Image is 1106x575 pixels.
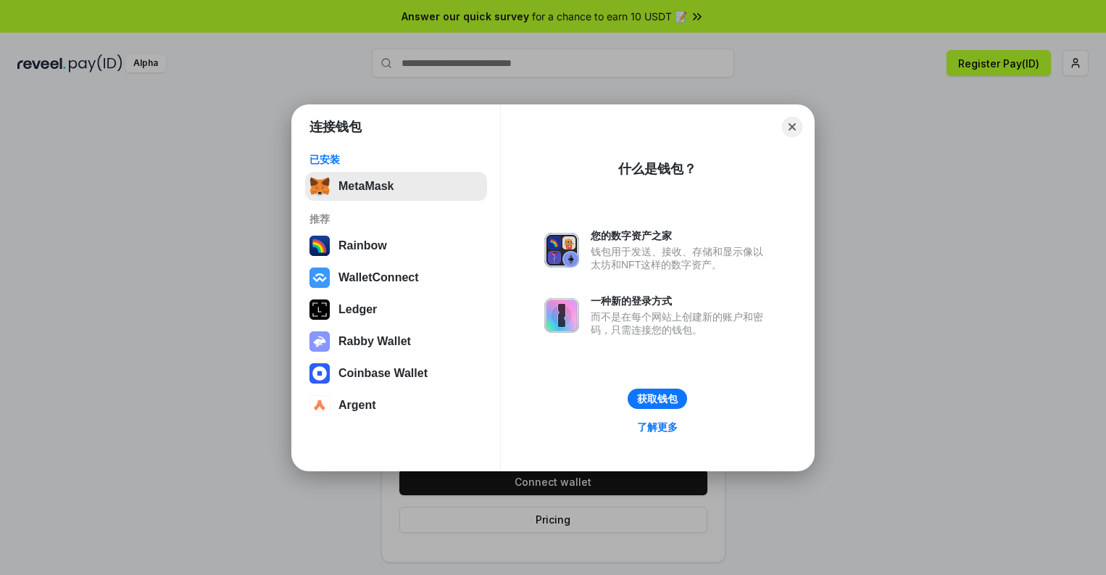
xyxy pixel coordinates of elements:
div: 您的数字资产之家 [591,229,770,242]
div: 获取钱包 [637,392,678,405]
div: 而不是在每个网站上创建新的账户和密码，只需连接您的钱包。 [591,310,770,336]
img: svg+xml,%3Csvg%20width%3D%2228%22%20height%3D%2228%22%20viewBox%3D%220%200%2028%2028%22%20fill%3D... [309,395,330,415]
img: svg+xml,%3Csvg%20fill%3D%22none%22%20height%3D%2233%22%20viewBox%3D%220%200%2035%2033%22%20width%... [309,176,330,197]
div: Rabby Wallet [338,335,411,348]
div: 什么是钱包？ [618,160,697,178]
button: Rabby Wallet [305,327,487,356]
button: Ledger [305,295,487,324]
div: 钱包用于发送、接收、存储和显示像以太坊和NFT这样的数字资产。 [591,245,770,271]
img: svg+xml,%3Csvg%20width%3D%22120%22%20height%3D%22120%22%20viewBox%3D%220%200%20120%20120%22%20fil... [309,236,330,256]
div: Coinbase Wallet [338,367,428,380]
img: svg+xml,%3Csvg%20width%3D%2228%22%20height%3D%2228%22%20viewBox%3D%220%200%2028%2028%22%20fill%3D... [309,363,330,384]
div: Rainbow [338,239,387,252]
img: svg+xml,%3Csvg%20xmlns%3D%22http%3A%2F%2Fwww.w3.org%2F2000%2Fsvg%22%20fill%3D%22none%22%20viewBox... [544,298,579,333]
div: 了解更多 [637,421,678,434]
button: Rainbow [305,231,487,260]
h1: 连接钱包 [309,118,362,136]
button: Coinbase Wallet [305,359,487,388]
div: WalletConnect [338,271,419,284]
button: Argent [305,391,487,420]
img: svg+xml,%3Csvg%20xmlns%3D%22http%3A%2F%2Fwww.w3.org%2F2000%2Fsvg%22%20width%3D%2228%22%20height%3... [309,299,330,320]
button: 获取钱包 [628,389,687,409]
a: 了解更多 [628,418,686,437]
div: 一种新的登录方式 [591,294,770,307]
div: 已安装 [309,153,483,166]
button: WalletConnect [305,263,487,292]
img: svg+xml,%3Csvg%20width%3D%2228%22%20height%3D%2228%22%20viewBox%3D%220%200%2028%2028%22%20fill%3D... [309,268,330,288]
button: MetaMask [305,172,487,201]
div: Argent [338,399,376,412]
div: 推荐 [309,212,483,226]
div: Ledger [338,303,377,316]
img: svg+xml,%3Csvg%20xmlns%3D%22http%3A%2F%2Fwww.w3.org%2F2000%2Fsvg%22%20fill%3D%22none%22%20viewBox... [309,331,330,352]
img: svg+xml,%3Csvg%20xmlns%3D%22http%3A%2F%2Fwww.w3.org%2F2000%2Fsvg%22%20fill%3D%22none%22%20viewBox... [544,233,579,268]
div: MetaMask [338,180,394,193]
button: Close [782,117,802,137]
